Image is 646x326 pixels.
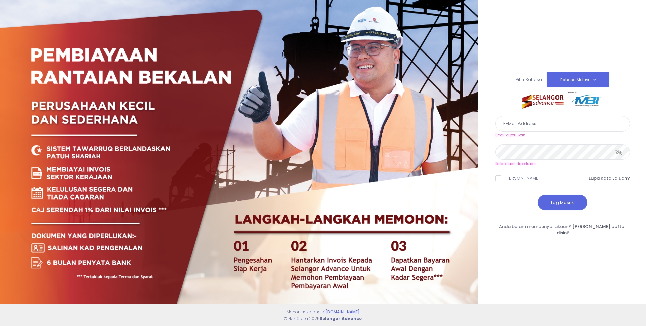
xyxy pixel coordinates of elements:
[495,161,630,167] div: Kata laluan diperlukan
[284,309,362,321] span: Mohon sekarang di © Hak Cipta 2025 .
[589,175,630,182] a: Lupa Kata Laluan?
[325,309,360,315] a: [DOMAIN_NAME]
[557,223,626,237] a: [PERSON_NAME] daftar disini!
[495,133,630,138] div: Email diperlukan
[320,316,362,321] strong: Selangor Advance
[538,195,587,210] button: Log Masuk
[547,72,609,87] button: Bahasa Melayu
[505,175,540,182] label: [PERSON_NAME]
[495,116,630,132] input: E-Mail Address
[499,223,571,230] span: Anda belum mempunyai akaun?
[516,76,543,83] span: Pilih Bahasa:
[522,92,603,109] img: selangor-advance.png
